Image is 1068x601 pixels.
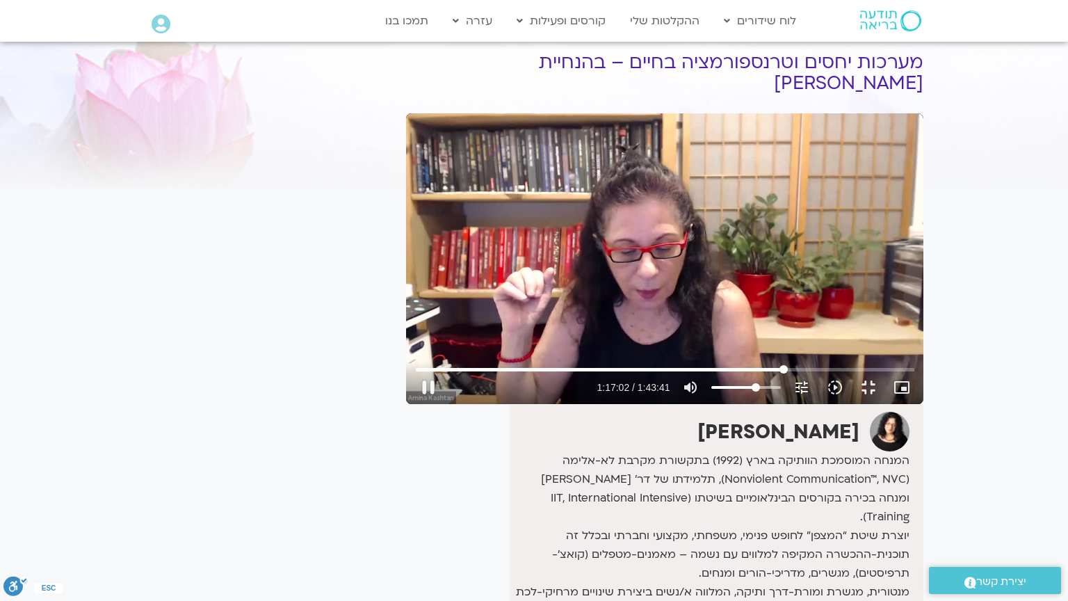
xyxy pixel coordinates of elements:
[378,8,435,34] a: תמכו בנו
[697,419,859,445] strong: [PERSON_NAME]
[929,567,1061,594] a: יצירת קשר
[860,10,921,31] img: תודעה בריאה
[513,451,909,527] p: המנחה המוסמכת הוותיקה בארץ (1992) בתקשורת מקרבת לא-אלימה (Nonviolent Communication™, NVC), תלמידת...
[717,8,803,34] a: לוח שידורים
[976,572,1026,591] span: יצירת קשר
[870,412,909,451] img: ארנינה קשתן
[623,8,706,34] a: ההקלטות שלי
[406,52,923,94] h1: מערכות יחסים וטרנספורמציה בחיים – בהנחיית [PERSON_NAME]
[510,8,613,34] a: קורסים ופעילות
[446,8,499,34] a: עזרה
